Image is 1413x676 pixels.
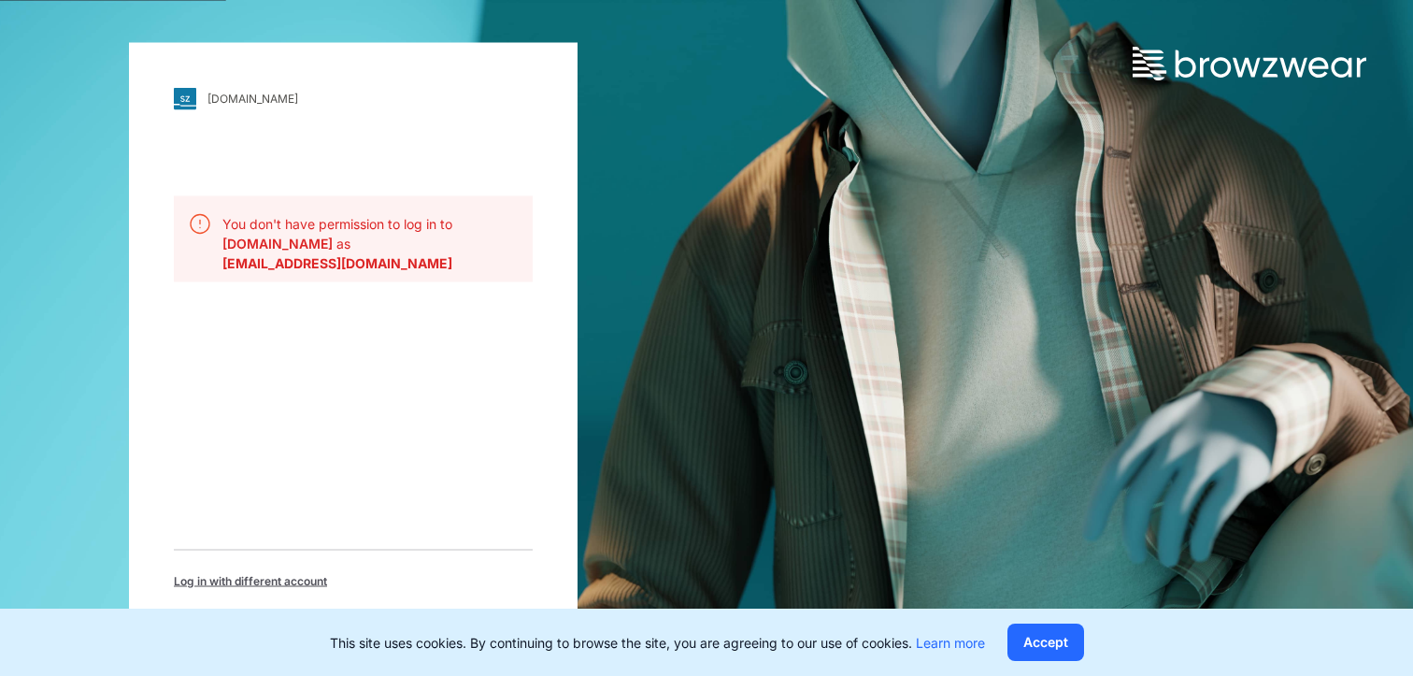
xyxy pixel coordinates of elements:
[222,213,518,252] p: You don't have permission to log in to as
[330,633,985,653] p: This site uses cookies. By continuing to browse the site, you are agreeing to our use of cookies.
[1007,624,1084,661] button: Accept
[207,92,298,106] div: [DOMAIN_NAME]
[174,87,533,109] a: [DOMAIN_NAME]
[189,212,211,235] img: svg+xml;base64,PHN2ZyB3aWR0aD0iMjQiIGhlaWdodD0iMjQiIHZpZXdCb3g9IjAgMCAyNCAyNCIgZmlsbD0ibm9uZSIgeG...
[222,235,336,251] b: [DOMAIN_NAME]
[174,87,196,109] img: svg+xml;base64,PHN2ZyB3aWR0aD0iMjgiIGhlaWdodD0iMjgiIHZpZXdCb3g9IjAgMCAyOCAyOCIgZmlsbD0ibm9uZSIgeG...
[916,635,985,651] a: Learn more
[222,254,452,270] b: [EMAIL_ADDRESS][DOMAIN_NAME]
[1133,47,1366,80] img: browzwear-logo.73288ffb.svg
[174,572,327,589] span: Log in with different account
